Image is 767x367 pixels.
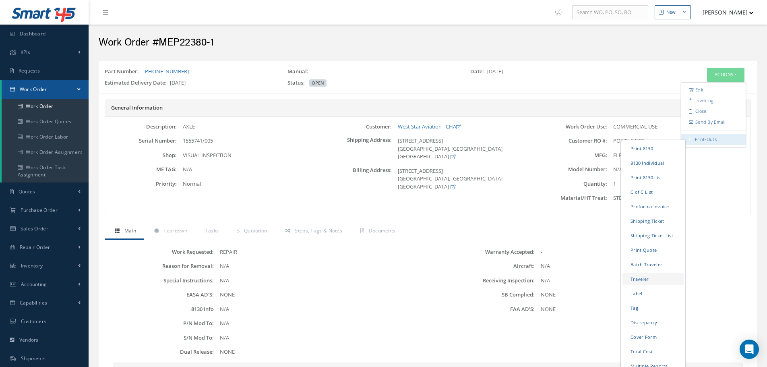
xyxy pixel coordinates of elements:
[681,95,746,106] a: Invoicing
[163,227,187,234] span: Teardown
[392,137,535,161] div: [STREET_ADDRESS] [GEOGRAPHIC_DATA], [GEOGRAPHIC_DATA] [GEOGRAPHIC_DATA]
[707,68,744,82] button: Actions
[622,142,684,155] a: Print 8130
[2,145,89,160] a: Work Order Assignment
[622,345,684,358] a: Total Cost
[535,166,607,172] label: Model Number:
[622,157,684,169] a: 8130 Individual
[740,340,759,359] div: Open Intercom Messenger
[214,319,428,328] div: N/A
[572,5,648,20] input: Search WO, PO, SO, RO
[107,320,214,326] label: P/N Mod To:
[177,123,320,131] div: AXLE
[309,79,327,87] span: OPEN
[107,263,214,269] label: Reason for Removal:
[622,287,684,300] a: Label
[21,207,58,214] span: Purchase Order
[205,227,219,234] span: Tasks
[107,349,214,355] label: Dual Release:
[105,223,144,240] a: Main
[607,123,750,131] div: COMMERCIAL USE
[622,258,684,271] a: Batch Traveler
[2,129,89,145] a: Work Order Labor
[2,114,89,129] a: Work Order Quotes
[320,124,392,130] label: Customer:
[107,306,214,312] label: 8130 Info
[214,248,428,256] div: REPAIR
[107,249,214,255] label: Work Requested:
[622,316,684,329] a: Discrepancy
[622,171,684,184] a: Print 8130 List
[105,181,177,187] label: Priority:
[428,306,535,312] label: FAA AD'S:
[105,166,177,172] label: ME TAG:
[105,79,170,87] label: Estimated Delivery Date:
[428,278,535,284] label: Receiving Inspection:
[666,9,676,16] div: New
[99,79,281,90] div: [DATE]
[607,166,750,174] div: N/A
[21,225,48,232] span: Sales Order
[622,302,684,314] a: Tag
[124,227,136,234] span: Main
[144,223,195,240] a: Teardown
[622,273,684,285] a: Traveler
[295,227,342,234] span: Steps, Tags & Notes
[21,318,47,325] span: Customers
[681,117,746,128] a: Send By Email
[183,137,213,144] span: 1555741/005
[464,68,647,79] div: [DATE]
[428,292,535,298] label: SB Complied:
[613,137,645,144] span: POT25-14593
[21,281,47,288] span: Accounting
[19,67,40,74] span: Requests
[287,79,308,87] label: Status:
[105,68,142,76] label: Part Number:
[214,334,428,342] div: N/A
[20,86,47,93] span: Work Order
[535,181,607,187] label: Quantity:
[20,30,46,37] span: Dashboard
[105,138,177,144] label: Serial Number:
[535,262,749,270] div: N/A
[21,355,46,362] span: Shipments
[320,167,392,191] label: Billing Address:
[19,336,39,343] span: Vendors
[622,244,684,256] a: Print Quote
[214,348,428,356] div: NONE
[177,180,320,188] div: Normal
[227,223,275,240] a: Quotation
[622,331,684,343] a: Cover Form
[21,49,30,56] span: KPIs
[195,223,227,240] a: Tasks
[535,291,749,299] div: NONE
[21,262,43,269] span: Inventory
[105,152,177,158] label: Shop:
[622,186,684,198] a: C of C List
[607,194,750,202] div: STEEL 300M, 53-55 HRC
[105,124,177,130] label: Description:
[275,223,350,240] a: Steps, Tags & Notes
[214,277,428,285] div: N/A
[398,123,461,130] a: West Star Aviation - CHA
[369,227,396,234] span: Documents
[107,292,214,298] label: EASA AD'S:
[428,249,535,255] label: Warranty Accepted:
[655,5,691,19] button: New
[320,137,392,161] label: Shipping Address:
[2,99,89,114] a: Work Order
[2,80,89,99] a: Work Order
[535,138,607,144] label: Customer RO #:
[470,68,487,76] label: Date:
[350,223,403,240] a: Documents
[695,4,754,20] button: [PERSON_NAME]
[244,227,267,234] span: Quotation
[535,195,607,201] label: Material/HT Treat:
[535,124,607,130] label: Work Order Use:
[99,37,757,49] h2: Work Order #MEP22380-1
[143,68,189,75] a: [PHONE_NUMBER]
[535,305,749,313] div: NONE
[535,277,749,285] div: N/A
[392,167,535,191] div: [STREET_ADDRESS] [GEOGRAPHIC_DATA], [GEOGRAPHIC_DATA] [GEOGRAPHIC_DATA]
[428,263,535,269] label: Aircraft:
